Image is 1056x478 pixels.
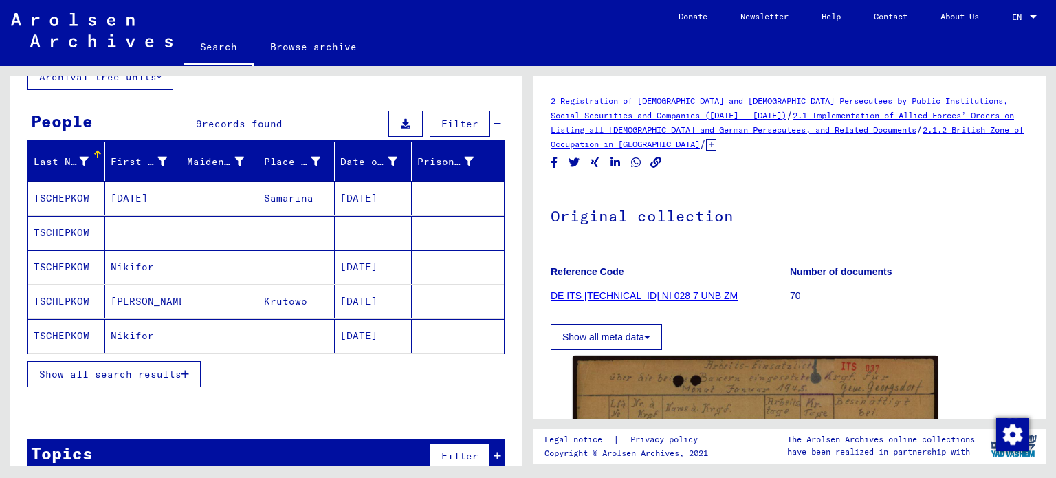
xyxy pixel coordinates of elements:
[547,154,562,171] button: Share on Facebook
[28,216,105,250] mat-cell: TSCHEPKOW
[417,155,474,169] div: Prisoner #
[787,446,975,458] p: have been realized in partnership with
[629,154,643,171] button: Share on WhatsApp
[544,433,714,447] div: |
[196,118,202,130] span: 9
[264,155,321,169] div: Place of Birth
[995,417,1028,450] div: Change consent
[335,182,412,215] mat-cell: [DATE]
[258,182,335,215] mat-cell: Samarina
[28,285,105,318] mat-cell: TSCHEPKOW
[111,151,185,173] div: First Name
[335,250,412,284] mat-cell: [DATE]
[28,319,105,353] mat-cell: TSCHEPKOW
[11,13,173,47] img: Arolsen_neg.svg
[441,118,478,130] span: Filter
[340,155,397,169] div: Date of Birth
[184,30,254,66] a: Search
[790,289,1028,303] p: 70
[181,142,258,181] mat-header-cell: Maiden Name
[187,155,244,169] div: Maiden Name
[430,443,490,469] button: Filter
[27,361,201,387] button: Show all search results
[787,433,975,446] p: The Arolsen Archives online collections
[264,151,338,173] div: Place of Birth
[105,250,182,284] mat-cell: Nikifor
[105,319,182,353] mat-cell: Nikifor
[412,142,505,181] mat-header-cell: Prisoner #
[28,250,105,284] mat-cell: TSCHEPKOW
[187,151,261,173] div: Maiden Name
[105,142,182,181] mat-header-cell: First Name
[335,142,412,181] mat-header-cell: Date of Birth
[916,123,923,135] span: /
[790,266,892,277] b: Number of documents
[335,285,412,318] mat-cell: [DATE]
[202,118,283,130] span: records found
[544,447,714,459] p: Copyright © Arolsen Archives, 2021
[34,155,89,169] div: Last Name
[31,441,93,466] div: Topics
[430,111,490,137] button: Filter
[551,290,738,301] a: DE ITS [TECHNICAL_ID] NI 028 7 UNB ZM
[608,154,623,171] button: Share on LinkedIn
[111,155,168,169] div: First Name
[254,30,373,63] a: Browse archive
[258,285,335,318] mat-cell: Krutowo
[786,109,793,121] span: /
[551,266,624,277] b: Reference Code
[417,151,492,173] div: Prisoner #
[700,138,706,150] span: /
[619,433,714,447] a: Privacy policy
[551,184,1028,245] h1: Original collection
[105,285,182,318] mat-cell: [PERSON_NAME]
[1012,12,1027,22] span: EN
[551,96,1008,120] a: 2 Registration of [DEMOGRAPHIC_DATA] and [DEMOGRAPHIC_DATA] Persecutees by Public Institutions, S...
[544,433,613,447] a: Legal notice
[340,151,415,173] div: Date of Birth
[588,154,602,171] button: Share on Xing
[105,182,182,215] mat-cell: [DATE]
[258,142,335,181] mat-header-cell: Place of Birth
[441,450,478,462] span: Filter
[31,109,93,133] div: People
[27,64,173,90] button: Archival tree units
[551,324,662,350] button: Show all meta data
[335,319,412,353] mat-cell: [DATE]
[988,428,1039,463] img: yv_logo.png
[649,154,663,171] button: Copy link
[39,368,181,380] span: Show all search results
[996,418,1029,451] img: Change consent
[34,151,106,173] div: Last Name
[28,182,105,215] mat-cell: TSCHEPKOW
[567,154,582,171] button: Share on Twitter
[28,142,105,181] mat-header-cell: Last Name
